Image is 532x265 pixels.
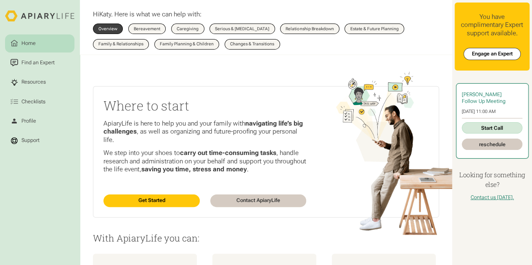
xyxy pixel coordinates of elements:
a: Start Call [462,122,523,134]
a: Engage an Expert [463,48,521,60]
div: Bereavement [134,27,160,31]
p: We step into your shoes to , handle research and administration on your behalf and support you th... [103,149,306,173]
p: With ApiaryLife you can: [93,233,439,243]
div: Relationship Breakdown [286,27,333,31]
div: [DATE] 11:00 AM [462,109,523,115]
span: [PERSON_NAME] [462,92,502,97]
a: Home [5,34,74,52]
a: Profile [5,112,74,130]
strong: carry out time-consuming tasks [180,149,276,157]
div: Caregiving [177,27,199,31]
div: Profile [20,117,37,125]
h2: Where to start [103,97,306,115]
span: Katy [99,10,111,18]
a: reschedule [462,139,523,150]
div: Checklists [20,98,47,106]
div: Serious & [MEDICAL_DATA] [215,27,269,31]
a: Contact us [DATE]. [471,194,514,200]
div: Home [20,39,37,47]
a: Family Planning & Children [154,39,220,50]
h4: Looking for something else? [455,170,529,189]
a: Checklists [5,93,74,111]
a: Relationship Breakdown [280,24,339,34]
strong: saving you time, stress and money [141,165,246,173]
a: Serious & [MEDICAL_DATA] [209,24,275,34]
div: You have complimentary Expert support available. [460,13,524,37]
a: Contact ApiaryLife [210,194,307,207]
span: Follow Up Meeting [462,98,506,104]
div: Support [20,137,41,145]
a: Overview [93,24,123,34]
a: Find an Expert [5,54,74,72]
p: Hi . Here is what we can help with: [93,10,201,18]
a: Caregiving [171,24,204,34]
div: Estate & Future Planning [350,27,398,31]
a: Get Started [103,194,200,207]
a: Resources [5,73,74,91]
a: Bereavement [128,24,166,34]
div: Family & Relationships [98,42,143,46]
div: Changes & Transitions [230,42,274,46]
div: Find an Expert [20,59,56,67]
a: Changes & Transitions [225,39,280,50]
strong: navigating life’s big challenges [103,120,302,135]
div: Family Planning & Children [160,42,214,46]
p: ApiaryLife is here to help you and your family with , as well as organizing and future-proofing y... [103,120,306,144]
a: Estate & Future Planning [344,24,404,34]
div: Resources [20,79,47,87]
a: Family & Relationships [93,39,149,50]
a: Support [5,131,74,150]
